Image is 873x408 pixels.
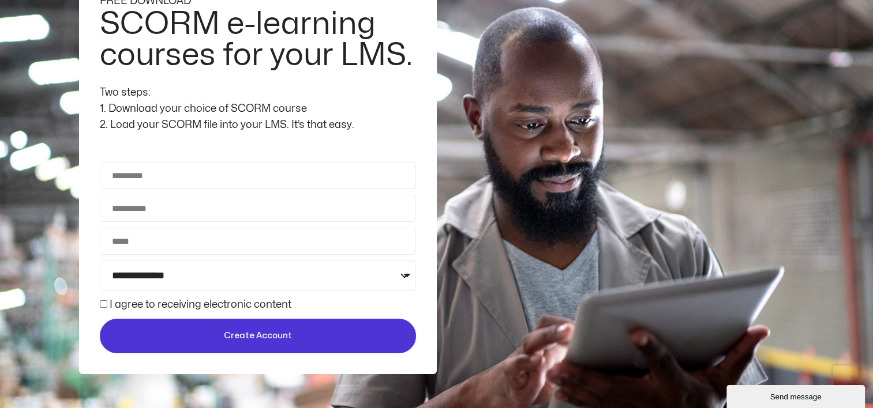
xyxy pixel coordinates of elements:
[100,319,416,353] button: Create Account
[100,117,416,133] div: 2. Load your SCORM file into your LMS. It’s that easy.
[100,101,416,117] div: 1. Download your choice of SCORM course
[100,85,416,101] div: Two steps:
[224,329,292,343] span: Create Account
[726,383,867,408] iframe: chat widget
[110,300,291,309] label: I agree to receiving electronic content
[100,9,413,71] h2: SCORM e-learning courses for your LMS.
